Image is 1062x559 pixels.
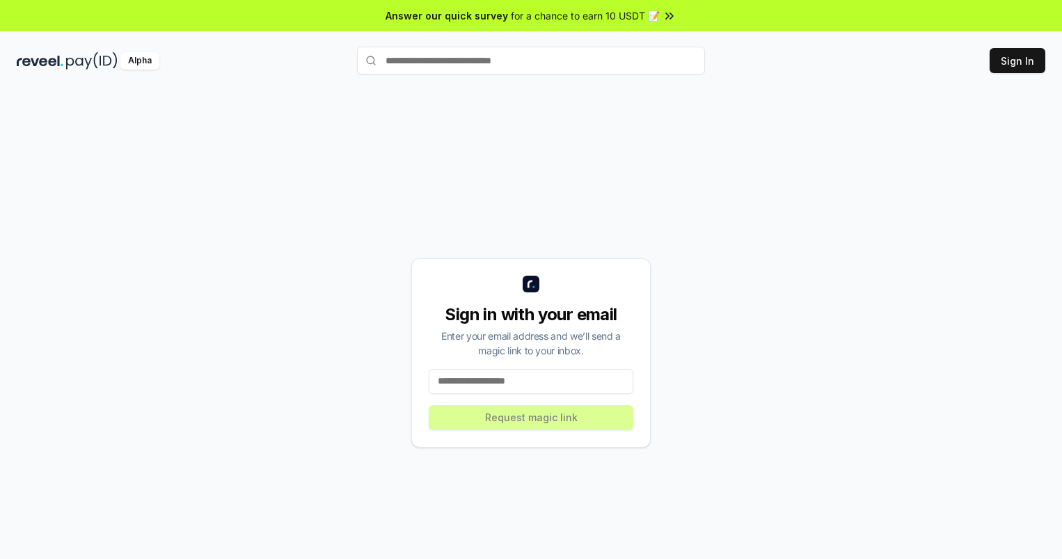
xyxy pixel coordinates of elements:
span: Answer our quick survey [386,8,508,23]
img: reveel_dark [17,52,63,70]
span: for a chance to earn 10 USDT 📝 [511,8,660,23]
div: Alpha [120,52,159,70]
div: Sign in with your email [429,304,633,326]
div: Enter your email address and we’ll send a magic link to your inbox. [429,329,633,358]
img: logo_small [523,276,539,292]
button: Sign In [990,48,1045,73]
img: pay_id [66,52,118,70]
